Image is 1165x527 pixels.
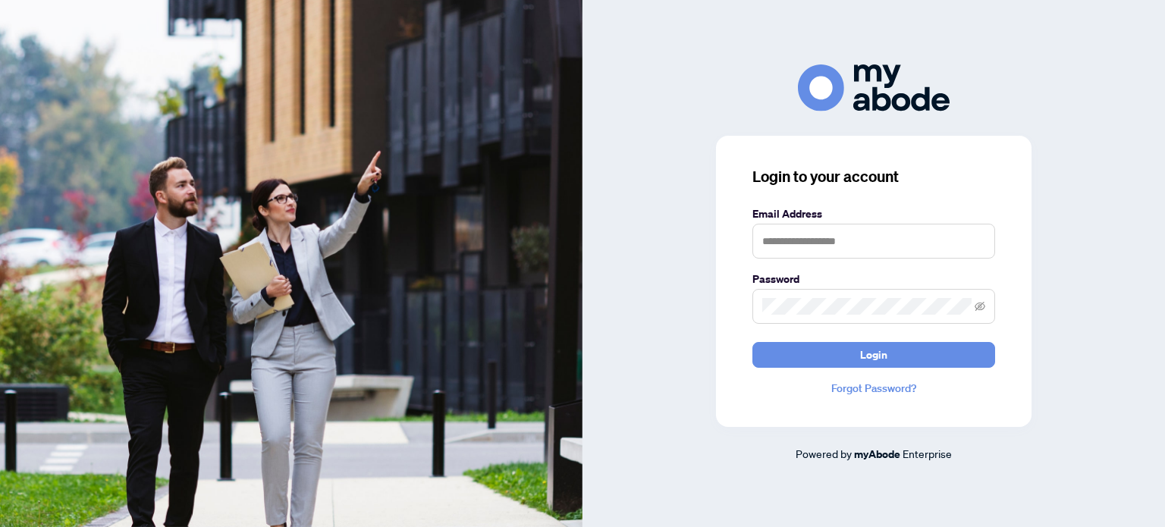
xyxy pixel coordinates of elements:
[752,342,995,368] button: Login
[975,301,985,312] span: eye-invisible
[903,447,952,460] span: Enterprise
[860,343,887,367] span: Login
[752,380,995,397] a: Forgot Password?
[752,205,995,222] label: Email Address
[752,271,995,287] label: Password
[854,446,900,463] a: myAbode
[752,166,995,187] h3: Login to your account
[796,447,852,460] span: Powered by
[798,64,950,111] img: ma-logo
